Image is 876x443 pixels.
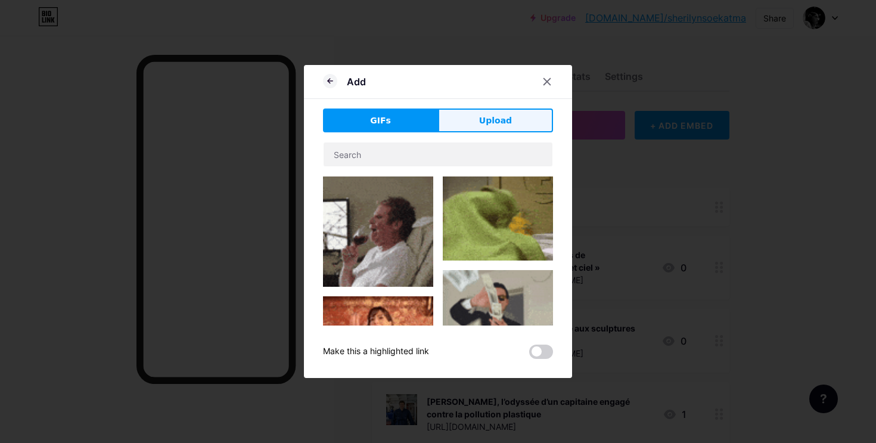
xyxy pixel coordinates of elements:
span: GIFs [370,114,391,127]
img: Gihpy [443,270,553,334]
img: Gihpy [323,176,433,287]
button: Upload [438,109,553,132]
div: Add [347,75,366,89]
img: Gihpy [323,296,433,407]
div: Make this a highlighted link [323,345,429,359]
span: Upload [479,114,512,127]
button: GIFs [323,109,438,132]
input: Search [324,142,552,166]
img: Gihpy [443,176,553,261]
